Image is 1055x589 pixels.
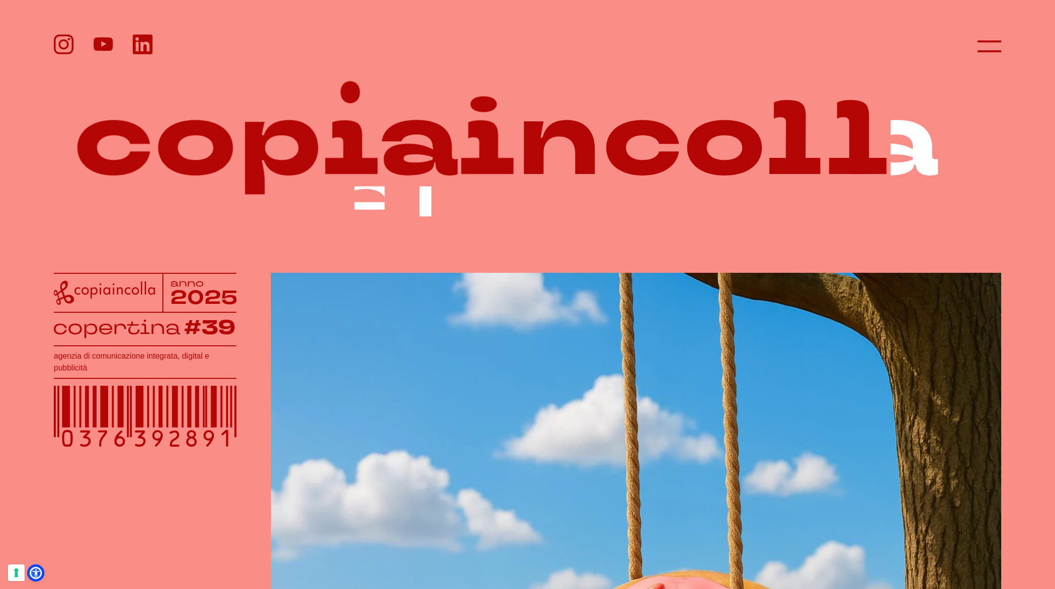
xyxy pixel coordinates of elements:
[54,350,236,374] h1: agenzia di comunicazione integrata, digital e pubblicità
[184,314,235,341] tspan: #39
[170,285,237,311] tspan: 2025
[53,315,180,340] tspan: copertina
[8,564,25,581] button: Le tue preferenze relative al consenso per le tecnologie di tracciamento
[30,567,42,579] a: Open Accessibility Menu
[170,276,204,290] tspan: anno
